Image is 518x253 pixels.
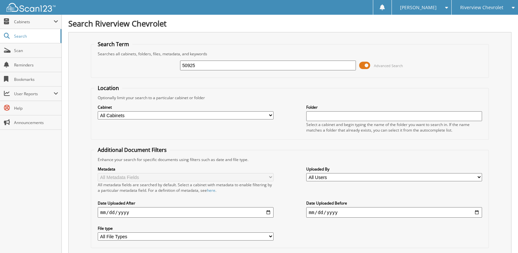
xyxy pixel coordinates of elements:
[98,200,274,206] label: Date Uploaded After
[94,157,485,162] div: Enhance your search for specific documents using filters such as date and file type.
[94,51,485,57] div: Searches all cabinets, folders, files, metadata, and keywords
[14,105,58,111] span: Help
[94,41,132,48] legend: Search Term
[400,6,437,9] span: [PERSON_NAME]
[460,6,503,9] span: Riverview Chevrolet
[98,182,274,193] div: All metadata fields are searched by default. Select a cabinet with metadata to enable filtering b...
[94,95,485,100] div: Optionally limit your search to a particular cabinet or folder
[98,166,274,172] label: Metadata
[94,146,170,154] legend: Additional Document Filters
[98,207,274,218] input: start
[98,226,274,231] label: File type
[485,222,518,253] iframe: Chat Widget
[14,91,54,97] span: User Reports
[374,63,403,68] span: Advanced Search
[68,18,511,29] h1: Search Riverview Chevrolet
[14,120,58,125] span: Announcements
[14,77,58,82] span: Bookmarks
[14,33,57,39] span: Search
[306,166,482,172] label: Uploaded By
[14,62,58,68] span: Reminders
[7,3,56,12] img: scan123-logo-white.svg
[306,207,482,218] input: end
[14,48,58,53] span: Scan
[98,104,274,110] label: Cabinet
[94,84,122,92] legend: Location
[306,104,482,110] label: Folder
[207,188,215,193] a: here
[306,122,482,133] div: Select a cabinet and begin typing the name of the folder you want to search in. If the name match...
[14,19,54,25] span: Cabinets
[306,200,482,206] label: Date Uploaded Before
